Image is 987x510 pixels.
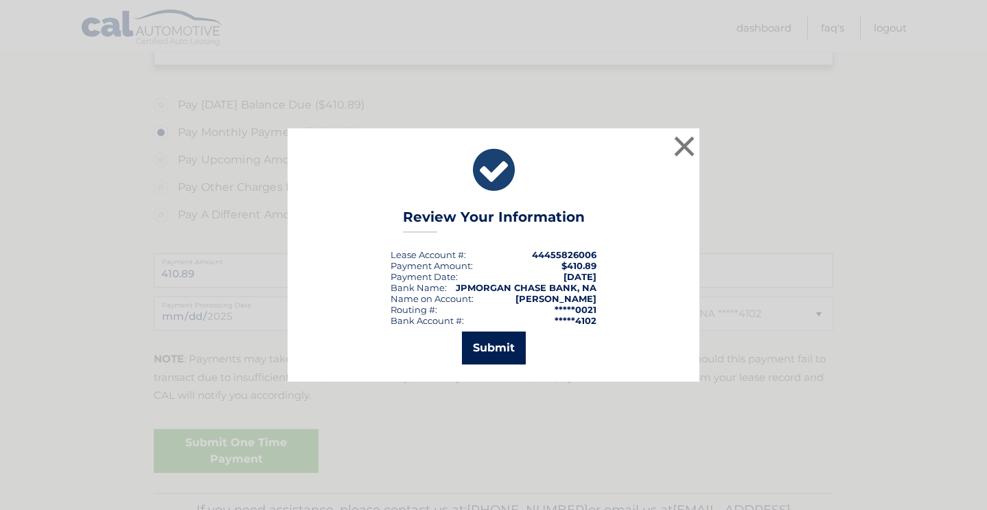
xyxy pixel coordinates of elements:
button: Submit [462,332,526,364]
div: Lease Account #: [391,249,466,260]
div: Bank Name: [391,282,447,293]
div: Payment Amount: [391,260,473,271]
div: Bank Account #: [391,315,464,326]
span: [DATE] [564,271,596,282]
div: : [391,271,458,282]
span: $410.89 [561,260,596,271]
strong: 44455826006 [532,249,596,260]
div: Routing #: [391,304,437,315]
strong: JPMORGAN CHASE BANK, NA [456,282,596,293]
div: Name on Account: [391,293,474,304]
h3: Review Your Information [403,209,585,233]
span: Payment Date [391,271,456,282]
strong: [PERSON_NAME] [515,293,596,304]
button: × [671,132,698,160]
